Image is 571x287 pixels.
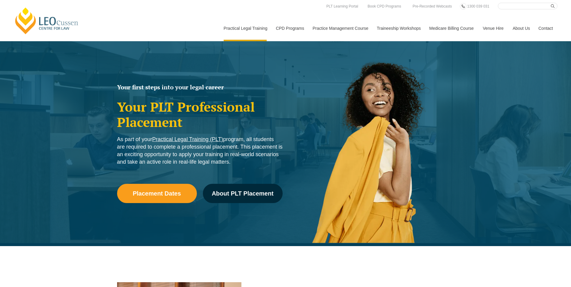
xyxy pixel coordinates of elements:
[325,3,360,10] a: PLT Learning Portal
[508,15,534,41] a: About Us
[212,190,273,196] span: About PLT Placement
[14,7,80,35] a: [PERSON_NAME] Centre for Law
[534,15,557,41] a: Contact
[133,190,181,196] span: Placement Dates
[117,99,283,130] h1: Your PLT Professional Placement
[117,136,283,165] span: As part of your program, all students are required to complete a professional placement. This pla...
[372,15,425,41] a: Traineeship Workshops
[117,84,283,90] h2: Your first steps into your legal career
[467,4,489,8] span: 1300 039 031
[478,15,508,41] a: Venue Hire
[466,3,491,10] a: 1300 039 031
[117,184,197,203] a: Placement Dates
[219,15,272,41] a: Practical Legal Training
[203,184,283,203] a: About PLT Placement
[425,15,478,41] a: Medicare Billing Course
[366,3,402,10] a: Book CPD Programs
[531,247,556,272] iframe: LiveChat chat widget
[152,136,223,142] a: Practical Legal Training (PLT)
[271,15,308,41] a: CPD Programs
[411,3,454,10] a: Pre-Recorded Webcasts
[308,15,372,41] a: Practice Management Course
